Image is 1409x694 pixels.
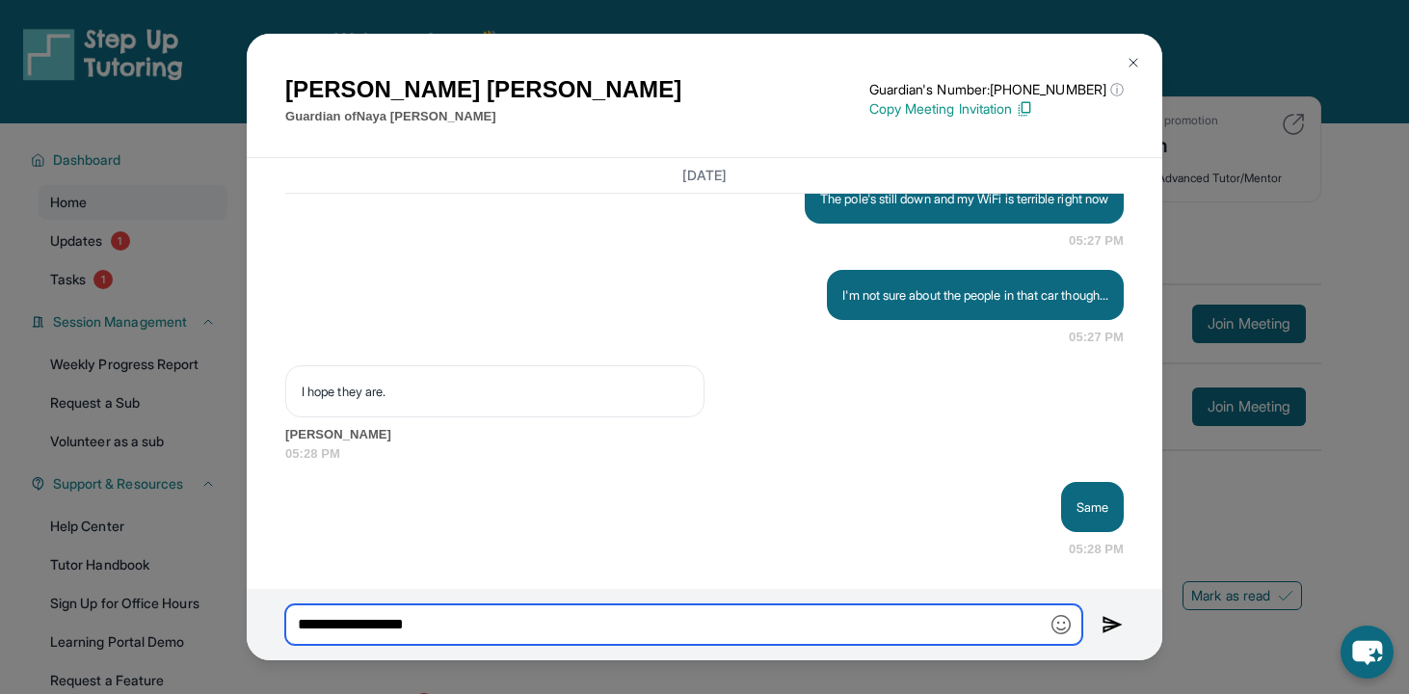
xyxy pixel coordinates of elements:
[869,80,1124,99] p: Guardian's Number: [PHONE_NUMBER]
[1051,615,1071,634] img: Emoji
[820,189,1108,208] p: The pole's still down and my WiFi is terrible right now
[1016,100,1033,118] img: Copy Icon
[285,166,1124,185] h3: [DATE]
[285,107,681,126] p: Guardian of Naya [PERSON_NAME]
[285,72,681,107] h1: [PERSON_NAME] [PERSON_NAME]
[285,444,1124,464] span: 05:28 PM
[1077,497,1108,517] p: Same
[302,382,688,401] p: I hope they are.
[1069,328,1124,347] span: 05:27 PM
[869,99,1124,119] p: Copy Meeting Invitation
[1341,626,1394,679] button: chat-button
[285,425,1124,444] span: [PERSON_NAME]
[842,285,1108,305] p: I'm not sure about the people in that car though...
[1126,55,1141,70] img: Close Icon
[1102,613,1124,636] img: Send icon
[1069,540,1124,559] span: 05:28 PM
[1069,231,1124,251] span: 05:27 PM
[1110,80,1124,99] span: ⓘ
